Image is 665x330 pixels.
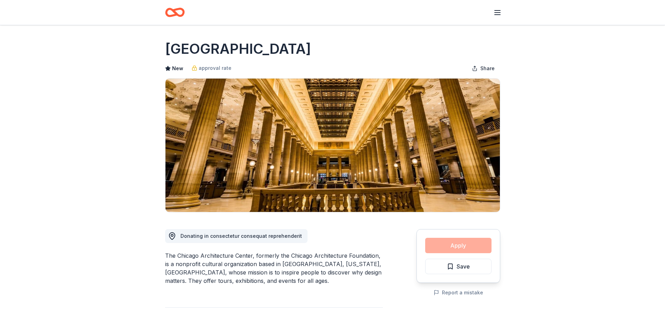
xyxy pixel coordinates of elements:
span: Donating in consectetur consequat reprehenderit [180,233,302,239]
button: Share [466,61,500,75]
h1: [GEOGRAPHIC_DATA] [165,39,311,59]
span: Save [457,262,470,271]
button: Report a mistake [434,288,483,297]
span: New [172,64,183,73]
button: Save [425,259,492,274]
a: Home [165,4,185,21]
a: approval rate [192,64,231,72]
img: Image for Chicago Architecture Center [165,79,500,212]
span: approval rate [199,64,231,72]
span: Share [480,64,495,73]
div: The Chicago Architecture Center, formerly the Chicago Architecture Foundation, is a nonprofit cul... [165,251,383,285]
